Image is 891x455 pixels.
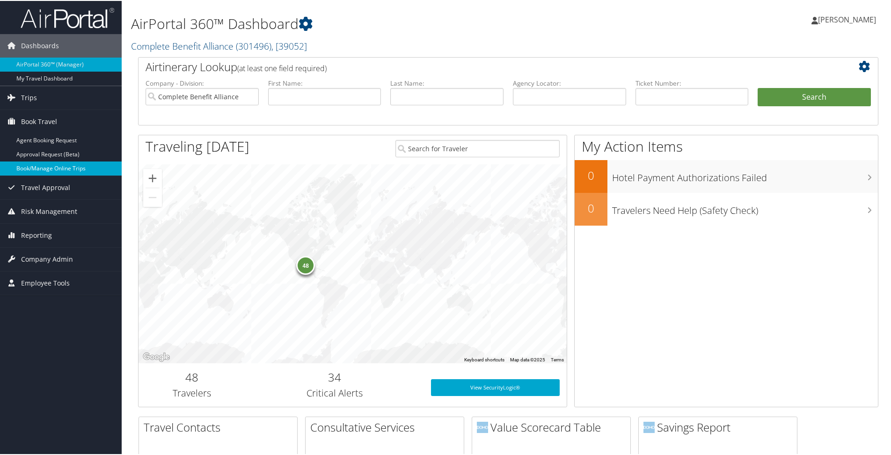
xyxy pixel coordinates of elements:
[758,87,871,106] button: Search
[390,78,504,87] label: Last Name:
[141,350,172,362] img: Google
[310,418,464,434] h2: Consultative Services
[131,13,634,33] h1: AirPortal 360™ Dashboard
[146,368,239,384] h2: 48
[21,109,57,132] span: Book Travel
[643,421,655,432] img: domo-logo.png
[635,78,749,87] label: Ticket Number:
[21,175,70,198] span: Travel Approval
[21,6,114,28] img: airportal-logo.png
[21,199,77,222] span: Risk Management
[575,199,607,215] h2: 0
[477,418,630,434] h2: Value Scorecard Table
[141,350,172,362] a: Open this area in Google Maps (opens a new window)
[253,386,417,399] h3: Critical Alerts
[612,166,878,183] h3: Hotel Payment Authorizations Failed
[237,62,327,73] span: (at least one field required)
[477,421,488,432] img: domo-logo.png
[21,33,59,57] span: Dashboards
[575,167,607,183] h2: 0
[513,78,626,87] label: Agency Locator:
[146,386,239,399] h3: Travelers
[395,139,560,156] input: Search for Traveler
[268,78,381,87] label: First Name:
[236,39,271,51] span: ( 301496 )
[464,356,504,362] button: Keyboard shortcuts
[643,418,797,434] h2: Savings Report
[143,187,162,206] button: Zoom out
[811,5,885,33] a: [PERSON_NAME]
[551,356,564,361] a: Terms (opens in new tab)
[253,368,417,384] h2: 34
[818,14,876,24] span: [PERSON_NAME]
[143,168,162,187] button: Zoom in
[146,58,809,74] h2: Airtinerary Lookup
[575,159,878,192] a: 0Hotel Payment Authorizations Failed
[575,136,878,155] h1: My Action Items
[146,136,249,155] h1: Traveling [DATE]
[431,378,560,395] a: View SecurityLogic®
[612,198,878,216] h3: Travelers Need Help (Safety Check)
[144,418,297,434] h2: Travel Contacts
[510,356,545,361] span: Map data ©2025
[21,247,73,270] span: Company Admin
[21,223,52,246] span: Reporting
[146,78,259,87] label: Company - Division:
[131,39,307,51] a: Complete Benefit Alliance
[297,255,315,274] div: 48
[575,192,878,225] a: 0Travelers Need Help (Safety Check)
[21,271,70,294] span: Employee Tools
[21,85,37,109] span: Trips
[271,39,307,51] span: , [ 39052 ]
